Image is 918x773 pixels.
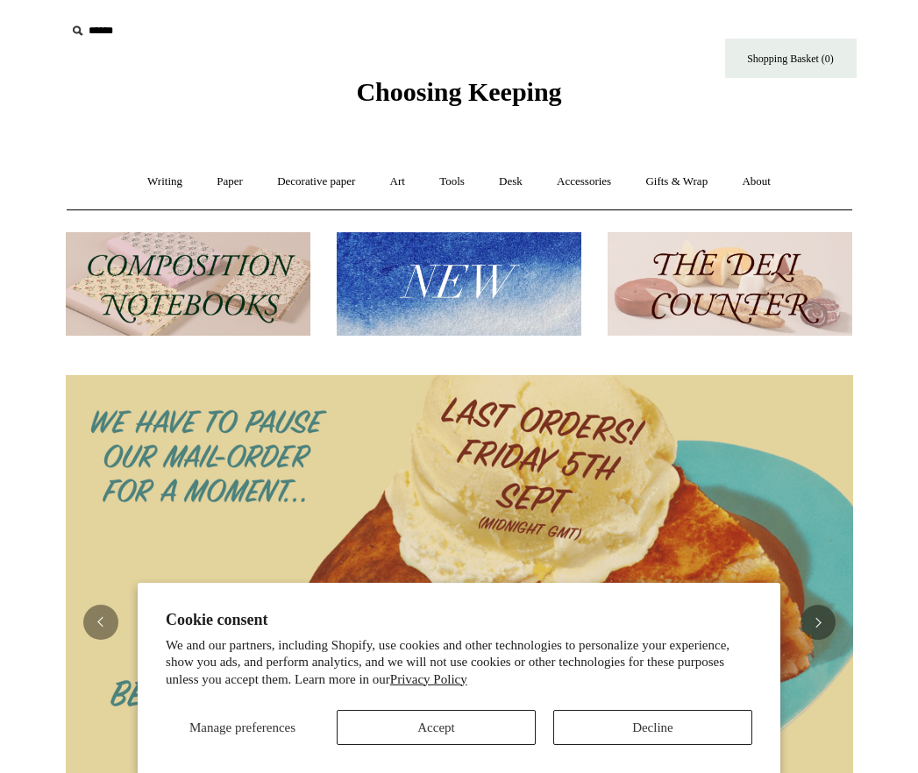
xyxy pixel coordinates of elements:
[483,159,538,205] a: Desk
[553,710,752,745] button: Decline
[166,637,752,689] p: We and our partners, including Shopify, use cookies and other technologies to personalize your ex...
[541,159,627,205] a: Accessories
[132,159,198,205] a: Writing
[801,605,836,640] button: Next
[337,232,581,337] img: New.jpg__PID:f73bdf93-380a-4a35-bcfe-7823039498e1
[356,77,561,106] span: Choosing Keeping
[201,159,259,205] a: Paper
[725,39,857,78] a: Shopping Basket (0)
[374,159,421,205] a: Art
[83,605,118,640] button: Previous
[166,611,752,629] h2: Cookie consent
[390,672,467,686] a: Privacy Policy
[66,232,310,337] img: 202302 Composition ledgers.jpg__PID:69722ee6-fa44-49dd-a067-31375e5d54ec
[356,91,561,103] a: Choosing Keeping
[608,232,852,337] img: The Deli Counter
[166,710,319,745] button: Manage preferences
[423,159,480,205] a: Tools
[726,159,786,205] a: About
[337,710,536,745] button: Accept
[261,159,371,205] a: Decorative paper
[630,159,723,205] a: Gifts & Wrap
[189,720,295,734] span: Manage preferences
